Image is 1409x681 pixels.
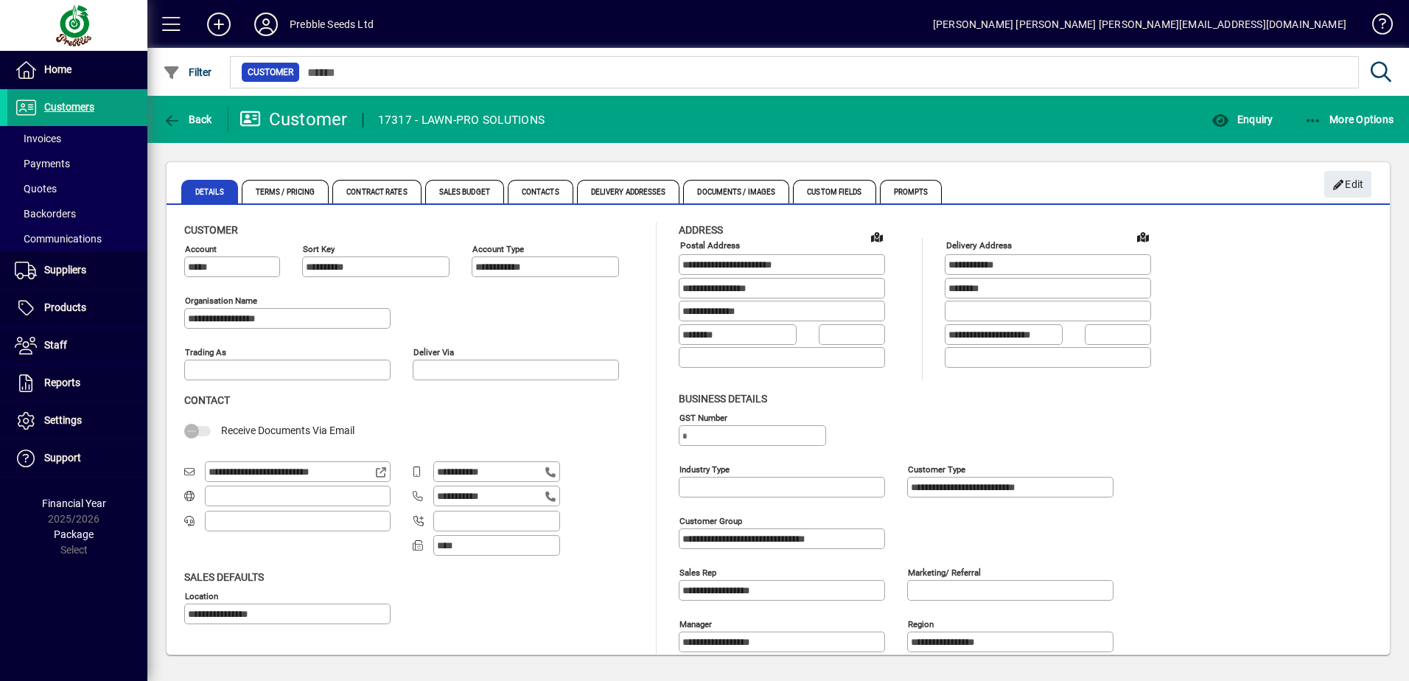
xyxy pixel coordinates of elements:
[185,347,226,357] mat-label: Trading as
[7,440,147,477] a: Support
[7,126,147,151] a: Invoices
[7,290,147,326] a: Products
[7,52,147,88] a: Home
[7,176,147,201] a: Quotes
[44,452,81,464] span: Support
[147,106,228,133] app-page-header-button: Back
[185,244,217,254] mat-label: Account
[1332,172,1364,197] span: Edit
[54,528,94,540] span: Package
[15,133,61,144] span: Invoices
[679,224,723,236] span: Address
[508,180,573,203] span: Contacts
[240,108,348,131] div: Customer
[44,301,86,313] span: Products
[7,365,147,402] a: Reports
[1361,3,1391,51] a: Knowledge Base
[42,497,106,509] span: Financial Year
[44,63,71,75] span: Home
[15,183,57,195] span: Quotes
[679,393,767,405] span: Business details
[7,327,147,364] a: Staff
[184,571,264,583] span: Sales defaults
[413,347,454,357] mat-label: Deliver via
[185,296,257,306] mat-label: Organisation name
[378,108,545,132] div: 17317 - LAWN-PRO SOLUTIONS
[908,567,981,577] mat-label: Marketing/ Referral
[163,66,212,78] span: Filter
[242,180,329,203] span: Terms / Pricing
[880,180,943,203] span: Prompts
[908,464,965,474] mat-label: Customer type
[1131,225,1155,248] a: View on map
[472,244,524,254] mat-label: Account Type
[44,264,86,276] span: Suppliers
[159,106,216,133] button: Back
[7,402,147,439] a: Settings
[425,180,504,203] span: Sales Budget
[332,180,421,203] span: Contract Rates
[248,65,293,80] span: Customer
[15,233,102,245] span: Communications
[44,101,94,113] span: Customers
[185,590,218,601] mat-label: Location
[44,377,80,388] span: Reports
[290,13,374,36] div: Prebble Seeds Ltd
[933,13,1346,36] div: [PERSON_NAME] [PERSON_NAME] [PERSON_NAME][EMAIL_ADDRESS][DOMAIN_NAME]
[1304,113,1394,125] span: More Options
[44,414,82,426] span: Settings
[679,618,712,629] mat-label: Manager
[181,180,238,203] span: Details
[303,244,335,254] mat-label: Sort key
[15,208,76,220] span: Backorders
[908,618,934,629] mat-label: Region
[1324,171,1371,198] button: Edit
[195,11,242,38] button: Add
[7,151,147,176] a: Payments
[242,11,290,38] button: Profile
[577,180,680,203] span: Delivery Addresses
[7,201,147,226] a: Backorders
[679,567,716,577] mat-label: Sales rep
[159,59,216,85] button: Filter
[184,394,230,406] span: Contact
[15,158,70,170] span: Payments
[184,224,238,236] span: Customer
[7,252,147,289] a: Suppliers
[44,339,67,351] span: Staff
[7,226,147,251] a: Communications
[221,425,354,436] span: Receive Documents Via Email
[163,113,212,125] span: Back
[1208,106,1276,133] button: Enquiry
[683,180,789,203] span: Documents / Images
[793,180,875,203] span: Custom Fields
[1212,113,1273,125] span: Enquiry
[865,225,889,248] a: View on map
[679,464,730,474] mat-label: Industry type
[679,412,727,422] mat-label: GST Number
[679,515,742,525] mat-label: Customer group
[1301,106,1398,133] button: More Options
